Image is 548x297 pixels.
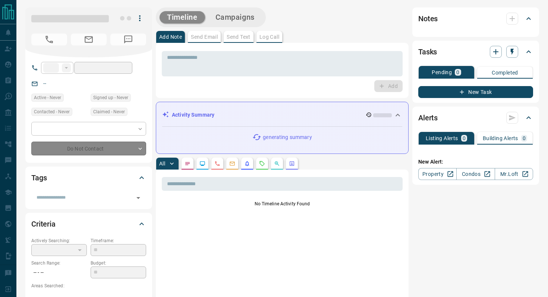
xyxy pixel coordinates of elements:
p: Activity Summary [172,111,214,119]
p: No Timeline Activity Found [162,200,403,207]
svg: Calls [214,161,220,167]
span: No Number [110,34,146,45]
p: New Alert: [418,158,533,166]
p: Areas Searched: [31,282,146,289]
p: Actively Searching: [31,237,87,244]
p: Search Range: [31,260,87,266]
a: -- [43,80,46,86]
p: Add Note [159,34,182,40]
p: -- - -- [31,266,87,279]
svg: Lead Browsing Activity [199,161,205,167]
button: Campaigns [208,11,262,23]
button: New Task [418,86,533,98]
svg: Agent Actions [289,161,295,167]
a: Condos [456,168,495,180]
h2: Criteria [31,218,56,230]
div: Tags [31,169,146,187]
h2: Tags [31,172,47,184]
div: Do Not Contact [31,142,146,155]
span: No Number [31,34,67,45]
p: 0 [463,136,466,141]
a: Mr.Loft [495,168,533,180]
p: Listing Alerts [426,136,458,141]
div: Criteria [31,215,146,233]
button: Open [133,193,144,203]
span: Claimed - Never [93,108,125,116]
h2: Notes [418,13,438,25]
svg: Listing Alerts [244,161,250,167]
div: Notes [418,10,533,28]
div: Tasks [418,43,533,61]
a: Property [418,168,457,180]
span: Active - Never [34,94,61,101]
button: Timeline [160,11,205,23]
svg: Opportunities [274,161,280,167]
p: 0 [456,70,459,75]
p: Budget: [91,260,146,266]
p: 0 [523,136,526,141]
span: Signed up - Never [93,94,128,101]
div: Alerts [418,109,533,127]
p: Pending [432,70,452,75]
p: Timeframe: [91,237,146,244]
div: Activity Summary [162,108,402,122]
span: Contacted - Never [34,108,70,116]
p: Building Alerts [483,136,518,141]
svg: Requests [259,161,265,167]
span: No Email [71,34,107,45]
p: Completed [492,70,518,75]
svg: Notes [185,161,190,167]
p: generating summary [263,133,312,141]
p: All [159,161,165,166]
svg: Emails [229,161,235,167]
h2: Tasks [418,46,437,58]
h2: Alerts [418,112,438,124]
